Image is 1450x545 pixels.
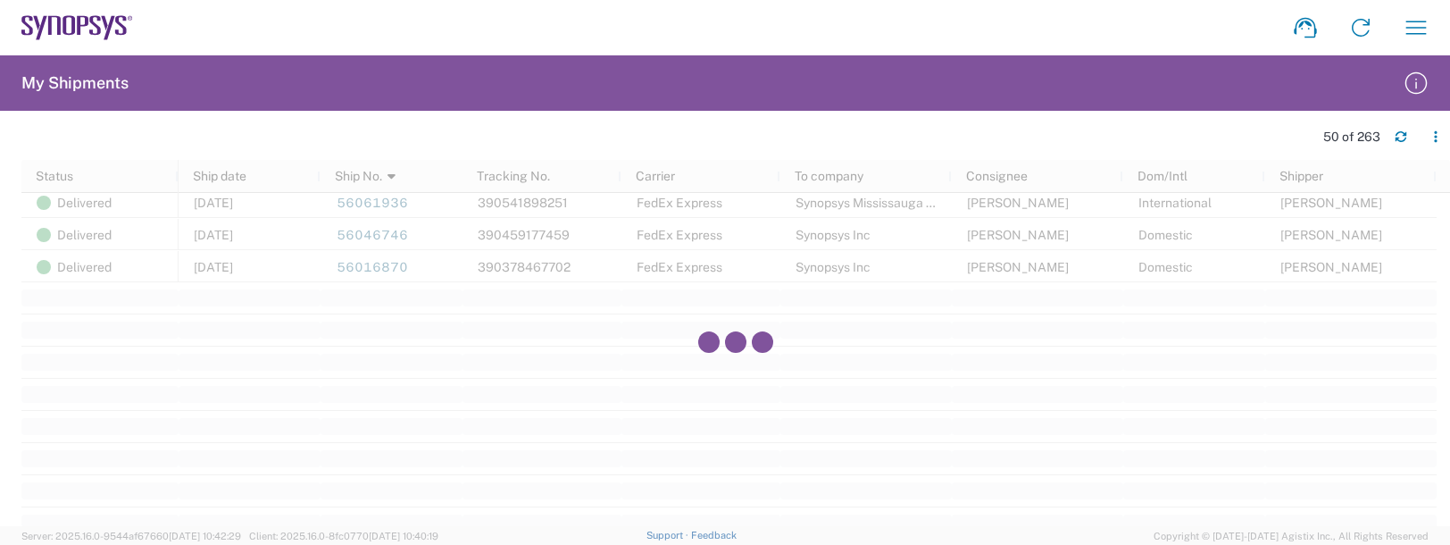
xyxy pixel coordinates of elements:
a: Feedback [691,530,737,541]
span: Copyright © [DATE]-[DATE] Agistix Inc., All Rights Reserved [1154,528,1429,544]
span: Server: 2025.16.0-9544af67660 [21,531,241,541]
span: [DATE] 10:42:29 [169,531,241,541]
span: Client: 2025.16.0-8fc0770 [249,531,438,541]
div: 50 of 263 [1323,129,1380,145]
h2: My Shipments [21,72,129,94]
a: Support [646,530,691,541]
span: [DATE] 10:40:19 [369,531,438,541]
